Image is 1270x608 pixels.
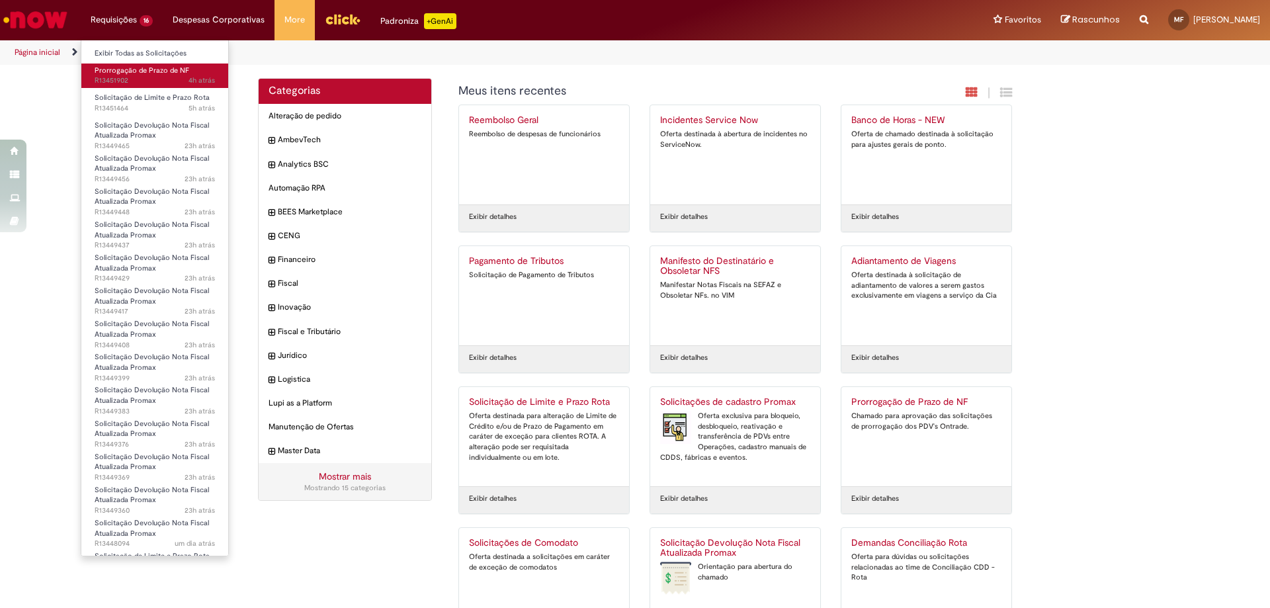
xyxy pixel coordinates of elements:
time: 26/08/2025 16:16:18 [185,340,215,350]
span: Jurídico [278,350,421,361]
span: 23h atrás [185,141,215,151]
a: Aberto R13447134 : Solicitação de Limite e Prazo Rota [81,549,228,574]
i: expandir categoria BEES Marketplace [269,206,275,220]
span: R13449465 [95,141,215,152]
div: expandir categoria Fiscal Fiscal [259,271,431,296]
span: [PERSON_NAME] [1193,14,1260,25]
div: Reembolso de despesas de funcionários [469,129,619,140]
span: Solicitação Devolução Nota Fiscal Atualizada Promax [95,319,209,339]
h2: Solicitações de Comodato [469,538,619,548]
span: 23h atrás [185,406,215,416]
a: Reembolso Geral Reembolso de despesas de funcionários [459,105,629,204]
span: Solicitação Devolução Nota Fiscal Atualizada Promax [95,286,209,306]
span: Solicitação Devolução Nota Fiscal Atualizada Promax [95,187,209,207]
span: Solicitação Devolução Nota Fiscal Atualizada Promax [95,419,209,439]
div: Orientação para abertura do chamado [660,562,810,582]
time: 26/08/2025 16:21:51 [185,141,215,151]
a: Manifesto do Destinatário e Obsoletar NFS Manifestar Notas Fiscais na SEFAZ e Obsoletar NFs. no VIM [650,246,820,345]
div: Oferta de chamado destinada à solicitação para ajustes gerais de ponto. [851,129,1001,150]
span: Solicitação de Limite e Prazo Rota [95,551,210,561]
span: 23h atrás [185,340,215,350]
h2: Incidentes Service Now [660,115,810,126]
span: | [988,85,990,101]
a: Solicitação de Limite e Prazo Rota Oferta destinada para alteração de Limite de Crédito e/ou de P... [459,387,629,486]
span: Solicitação Devolução Nota Fiscal Atualizada Promax [95,120,209,141]
span: 23h atrás [185,439,215,449]
span: Solicitação de Limite e Prazo Rota [95,93,210,103]
span: R13449417 [95,306,215,317]
a: Exibir detalhes [851,353,899,363]
ul: Trilhas de página [10,40,837,65]
span: 23h atrás [185,273,215,283]
span: R13449360 [95,505,215,516]
span: Financeiro [278,254,421,265]
span: R13449383 [95,406,215,417]
div: Chamado para aprovação das solicitações de prorrogação dos PDV's Ontrade. [851,411,1001,431]
span: Solicitação Devolução Nota Fiscal Atualizada Promax [95,452,209,472]
span: R13449408 [95,340,215,351]
span: Prorrogação de Prazo de NF [95,65,189,75]
span: Solicitação Devolução Nota Fiscal Atualizada Promax [95,518,209,539]
div: expandir categoria AmbevTech AmbevTech [259,128,431,152]
span: R13449369 [95,472,215,483]
div: Oferta exclusiva para bloqueio, desbloqueio, reativação e transferência de PDVs entre Operações, ... [660,411,810,463]
div: Lupi as a Platform [259,391,431,415]
i: expandir categoria CENG [269,230,275,243]
time: 26/08/2025 16:11:26 [185,439,215,449]
span: Manutenção de Ofertas [269,421,421,433]
span: R13449376 [95,439,215,450]
i: expandir categoria Inovação [269,302,275,315]
span: Requisições [91,13,137,26]
span: Solicitação Devolução Nota Fiscal Atualizada Promax [95,352,209,372]
a: Aberto R13449369 : Solicitação Devolução Nota Fiscal Atualizada Promax [81,450,228,478]
time: 27/08/2025 10:27:48 [189,103,215,113]
time: 26/08/2025 16:15:38 [185,373,215,383]
div: Manutenção de Ofertas [259,415,431,439]
a: Exibir detalhes [851,494,899,504]
span: Fiscal [278,278,421,289]
time: 26/08/2025 16:12:33 [185,406,215,416]
div: expandir categoria Inovação Inovação [259,295,431,320]
a: Aberto R13449456 : Solicitação Devolução Nota Fiscal Atualizada Promax [81,152,228,180]
span: BEES Marketplace [278,206,421,218]
span: Master Data [278,445,421,456]
a: Exibir detalhes [469,494,517,504]
ul: Requisições [81,40,229,556]
i: expandir categoria Fiscal [269,278,275,291]
a: Pagamento de Tributos Solicitação de Pagamento de Tributos [459,246,629,345]
div: Mostrando 15 categorias [269,483,421,494]
i: expandir categoria Financeiro [269,254,275,267]
h2: Solicitações de cadastro Promax [660,397,810,408]
span: Inovação [278,302,421,313]
span: 23h atrás [185,174,215,184]
span: um dia atrás [175,539,215,548]
a: Exibir detalhes [469,353,517,363]
a: Exibir detalhes [660,353,708,363]
span: Despesas Corporativas [173,13,265,26]
span: Lupi as a Platform [269,398,421,409]
img: Solicitação Devolução Nota Fiscal Atualizada Promax [660,562,691,595]
a: Mostrar mais [319,470,371,482]
h2: Solicitação Devolução Nota Fiscal Atualizada Promax [660,538,810,559]
span: Solicitação Devolução Nota Fiscal Atualizada Promax [95,485,209,505]
time: 26/08/2025 16:18:52 [185,273,215,283]
span: Logistica [278,374,421,385]
a: Solicitações de cadastro Promax Solicitações de cadastro Promax Oferta exclusiva para bloqueio, d... [650,387,820,486]
span: R13449448 [95,207,215,218]
span: 16 [140,15,153,26]
h2: Banco de Horas - NEW [851,115,1001,126]
span: Solicitação Devolução Nota Fiscal Atualizada Promax [95,253,209,273]
span: Solicitação Devolução Nota Fiscal Atualizada Promax [95,153,209,174]
p: +GenAi [424,13,456,29]
a: Banco de Horas - NEW Oferta de chamado destinada à solicitação para ajustes gerais de ponto. [841,105,1011,204]
span: Rascunhos [1072,13,1120,26]
time: 26/08/2025 16:19:46 [185,240,215,250]
span: R13451464 [95,103,215,114]
span: Fiscal e Tributário [278,326,421,337]
a: Aberto R13449448 : Solicitação Devolução Nota Fiscal Atualizada Promax [81,185,228,213]
div: expandir categoria Jurídico Jurídico [259,343,431,368]
div: Oferta para dúvidas ou solicitações relacionadas ao time de Conciliação CDD - Rota [851,552,1001,583]
h2: Demandas Conciliação Rota [851,538,1001,548]
div: expandir categoria CENG CENG [259,224,431,248]
h2: Reembolso Geral [469,115,619,126]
